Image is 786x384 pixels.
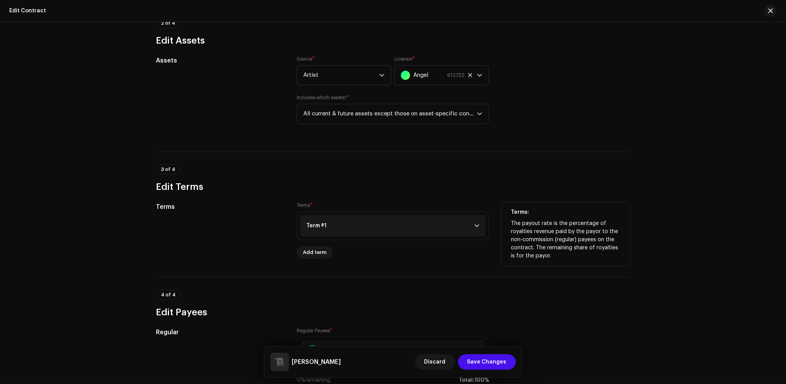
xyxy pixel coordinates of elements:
span: Save Changes [467,354,507,370]
div: dropdown trigger [477,66,482,85]
label: Regular Payees [297,328,333,334]
h5: Regular [156,328,285,337]
span: 2 of 4 [161,21,176,25]
label: Source [297,56,315,62]
span: Discard [424,354,446,370]
h3: Edit Assets [156,34,630,47]
h3: Edit Terms [156,181,630,193]
label: Licensor [394,56,415,62]
label: Terms [297,202,489,208]
div: 612722 [447,66,465,85]
div: Term #1 [306,223,326,229]
div: dropdown trigger [379,66,385,85]
h5: Angela Waqas [292,357,341,367]
button: Discard [415,354,455,370]
button: Add term [297,246,333,259]
h5: Assets [156,56,285,65]
div: dropdown trigger [477,104,482,123]
span: All current & future assets except those on asset-specific contracts [303,104,477,123]
p: Terms: [511,208,621,217]
span: remaining [305,377,330,383]
span: 4 of 4 [161,293,176,297]
p: The payout rate is the percentage of royalties revenue paid by the payor to the non-commission (r... [511,220,621,260]
label: Includes which assets? [297,95,350,101]
span: 3 of 4 [161,167,176,172]
span: Artist [303,66,379,85]
h3: Edit Payees [156,306,630,318]
span: Add term [303,245,326,260]
p-accordion-header: Term #1 [300,215,485,237]
div: 0% [297,377,330,383]
div: A [306,345,319,357]
span: Angel [401,66,477,85]
h5: Terms [156,202,285,211]
div: 100% [459,377,489,383]
span: Total: [459,377,474,383]
button: Save Changes [458,354,516,370]
span: Angel [413,66,428,85]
